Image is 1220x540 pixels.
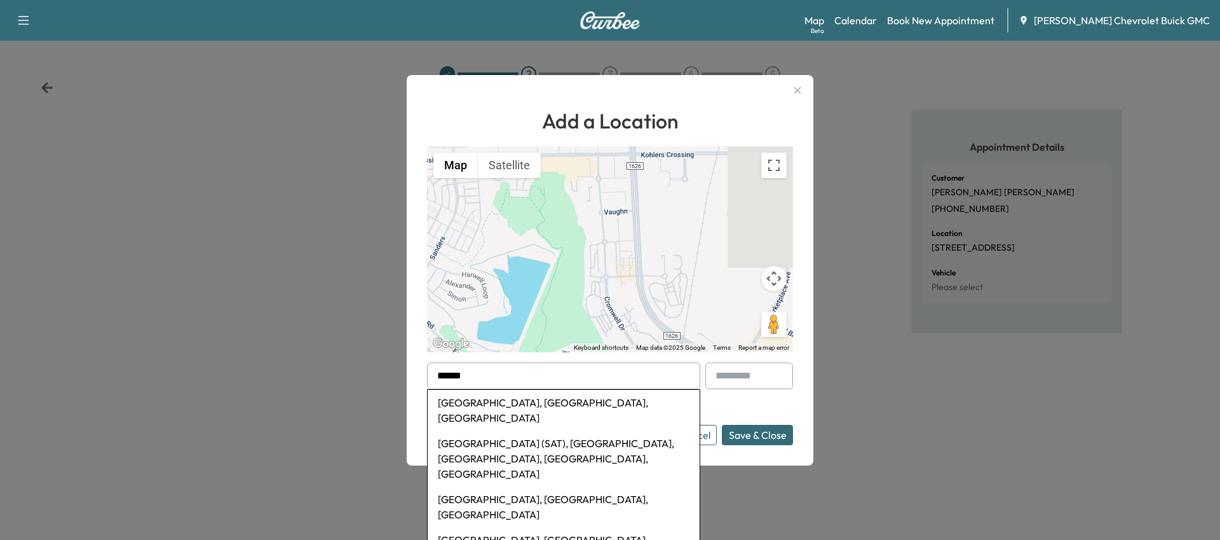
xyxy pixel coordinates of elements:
button: Map camera controls [761,266,787,291]
li: [GEOGRAPHIC_DATA] (SAT), [GEOGRAPHIC_DATA], [GEOGRAPHIC_DATA], [GEOGRAPHIC_DATA], [GEOGRAPHIC_DATA] [428,431,700,487]
li: [GEOGRAPHIC_DATA], [GEOGRAPHIC_DATA], [GEOGRAPHIC_DATA] [428,390,700,431]
span: [PERSON_NAME] Chevrolet Buick GMC [1034,13,1210,28]
a: Open this area in Google Maps (opens a new window) [430,336,472,352]
a: MapBeta [804,13,824,28]
a: Calendar [834,13,877,28]
button: Show street map [433,153,478,178]
button: Show satellite imagery [478,153,541,178]
h1: Add a Location [427,106,793,136]
a: Terms (opens in new tab) [713,344,731,351]
img: Google [430,336,472,352]
a: Report a map error [738,344,789,351]
div: Beta [811,26,824,36]
a: Book New Appointment [887,13,994,28]
img: Curbee Logo [579,11,640,29]
button: Keyboard shortcuts [574,343,628,352]
button: Save & Close [722,425,793,445]
li: [GEOGRAPHIC_DATA], [GEOGRAPHIC_DATA], [GEOGRAPHIC_DATA] [428,487,700,527]
button: Drag Pegman onto the map to open Street View [761,312,787,337]
span: Map data ©2025 Google [636,344,705,351]
button: Toggle fullscreen view [761,153,787,178]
